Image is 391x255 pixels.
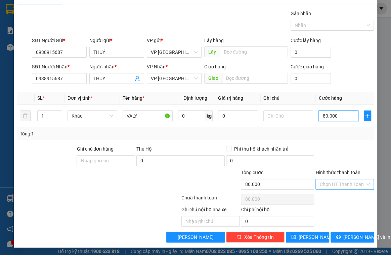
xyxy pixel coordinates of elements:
[151,73,198,84] span: VP Đà Lạt
[123,95,144,101] span: Tên hàng
[261,92,316,105] th: Ghi chú
[231,145,291,153] span: Phí thu hộ khách nhận trả
[222,73,288,84] input: Dọc đường
[32,37,87,44] div: SĐT Người Gửi
[241,170,263,175] span: Tổng cước
[178,233,214,241] span: [PERSON_NAME]
[204,38,224,43] span: Lấy hàng
[244,233,273,241] span: Xóa Thông tin
[77,155,135,166] input: Ghi chú đơn hàng
[136,146,152,152] span: Thu Hộ
[291,47,331,58] input: Cước lấy hàng
[220,46,288,57] input: Dọc đường
[331,232,374,243] button: printer[PERSON_NAME] và In
[181,206,240,216] div: Ghi chú nội bộ nhà xe
[204,73,222,84] span: Giao
[77,146,114,152] label: Ghi chú đơn hàng
[20,130,151,137] div: Tổng: 1
[218,95,243,101] span: Giá trị hàng
[343,233,390,241] span: [PERSON_NAME] và In
[286,232,329,243] button: save[PERSON_NAME]
[147,64,166,69] span: VP Nhận
[364,110,371,121] button: plus
[291,11,311,16] label: Gán nhãn
[135,76,140,81] span: user-add
[181,194,241,206] div: Chưa thanh toán
[364,113,371,119] span: plus
[20,110,31,121] button: delete
[318,95,342,101] span: Cước hàng
[299,233,335,241] span: [PERSON_NAME]
[183,95,207,101] span: Định lượng
[291,73,331,84] input: Cước giao hàng
[291,64,324,69] label: Cước giao hàng
[166,232,225,243] button: [PERSON_NAME]
[291,38,321,43] label: Cước lấy hàng
[89,63,144,70] div: Người nhận
[151,47,198,57] span: VP Nha Trang xe Limousine
[204,64,226,69] span: Giao hàng
[32,63,87,70] div: SĐT Người Nhận
[218,110,258,121] input: 0
[315,170,360,175] label: Hình thức thanh toán
[181,216,240,227] input: Nhập ghi chú
[226,232,285,243] button: deleteXóa Thông tin
[72,111,113,121] span: Khác
[147,37,202,44] div: VP gửi
[204,46,220,57] span: Lấy
[37,95,43,101] span: SL
[291,234,296,240] span: save
[241,206,314,216] div: Chi phí nội bộ
[123,110,172,121] input: VD: Bàn, Ghế
[89,37,144,44] div: Người gửi
[206,110,213,121] span: kg
[237,234,242,240] span: delete
[263,110,313,121] input: Ghi Chú
[336,234,341,240] span: printer
[68,95,93,101] span: Đơn vị tính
